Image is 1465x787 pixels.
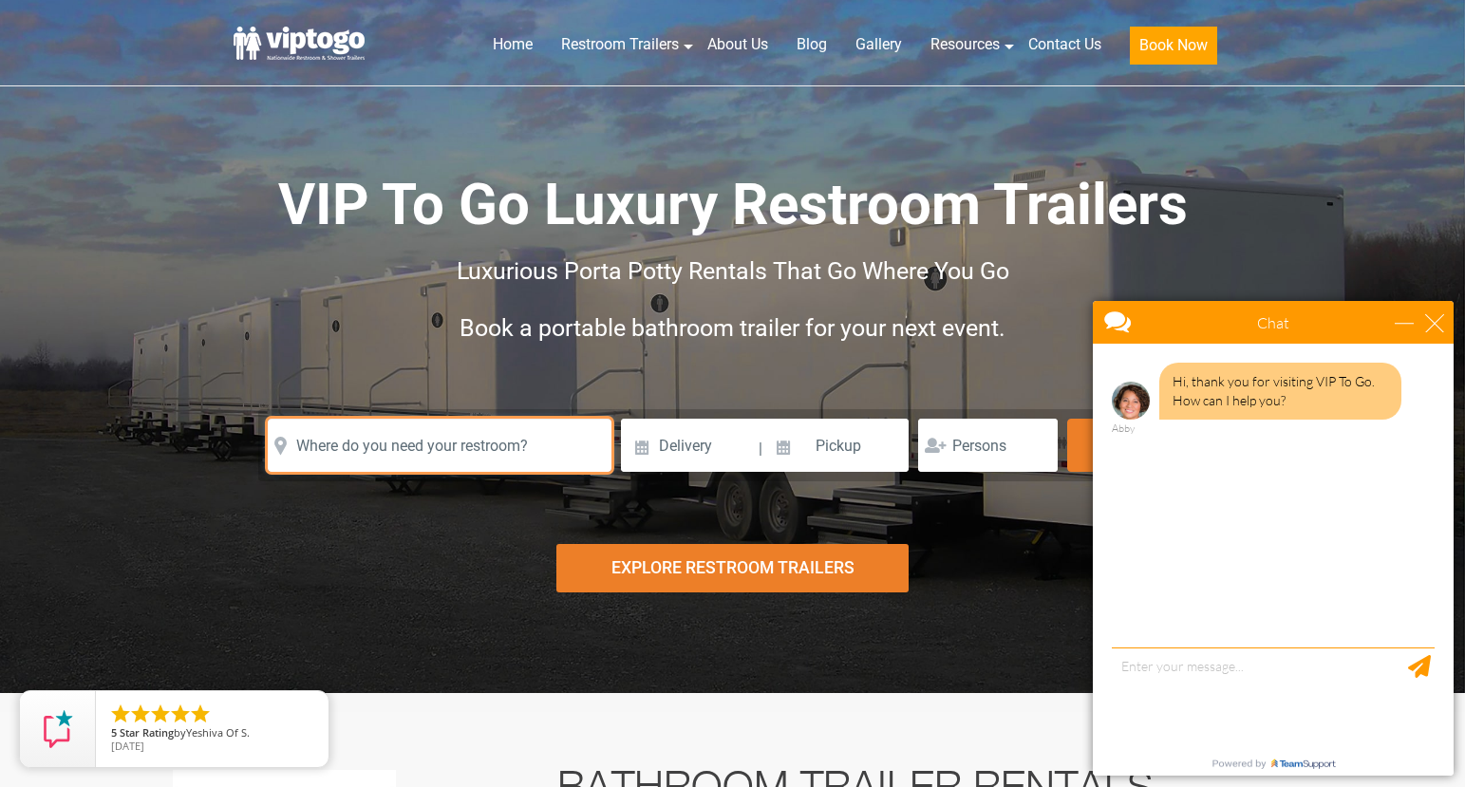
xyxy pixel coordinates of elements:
li:  [169,703,192,725]
a: About Us [693,24,782,66]
li:  [129,703,152,725]
span: 5 [111,725,117,740]
span: VIP To Go Luxury Restroom Trailers [278,171,1188,238]
span: by [111,727,313,740]
li:  [149,703,172,725]
span: Star Rating [120,725,174,740]
li:  [109,703,132,725]
span: Luxurious Porta Potty Rentals That Go Where You Go [457,257,1009,285]
button: Search [1067,419,1197,472]
button: Book Now [1130,27,1217,65]
a: Blog [782,24,841,66]
li:  [189,703,212,725]
a: Restroom Trailers [547,24,693,66]
input: Persons [918,419,1058,472]
span: | [759,419,762,479]
span: [DATE] [111,739,144,753]
input: Delivery [621,419,757,472]
span: Book a portable bathroom trailer for your next event. [460,314,1005,342]
a: Book Now [1116,24,1231,76]
span: Yeshiva Of S. [186,725,250,740]
div: Explore Restroom Trailers [556,544,908,592]
a: Home [479,24,547,66]
a: Gallery [841,24,916,66]
img: Review Rating [39,710,77,748]
a: Contact Us [1014,24,1116,66]
a: Resources [916,24,1014,66]
input: Pickup [765,419,910,472]
iframe: Live Chat Box [1081,290,1465,787]
input: Where do you need your restroom? [268,419,611,472]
